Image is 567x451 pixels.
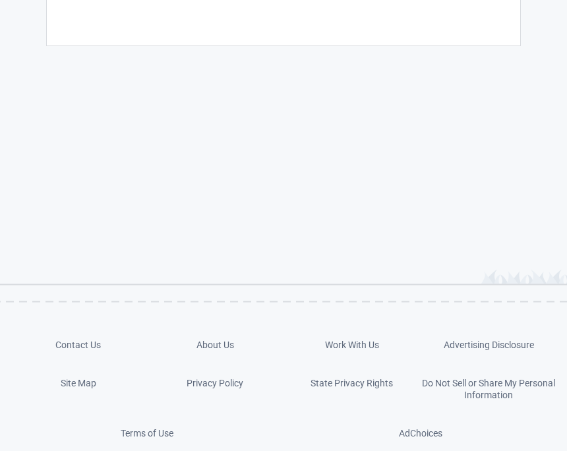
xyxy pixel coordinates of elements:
[399,428,442,438] a: AdChoices
[444,340,534,350] a: Advertising Disclosure
[55,340,101,350] a: Contact Us
[61,378,96,388] a: Site Map
[311,378,393,388] a: State Privacy Rights
[325,340,379,350] a: Work With Us
[196,340,234,350] a: About Us
[187,378,243,388] a: Privacy Policy
[422,378,555,400] a: Do Not Sell or Share My Personal Information
[121,428,173,438] a: Terms of Use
